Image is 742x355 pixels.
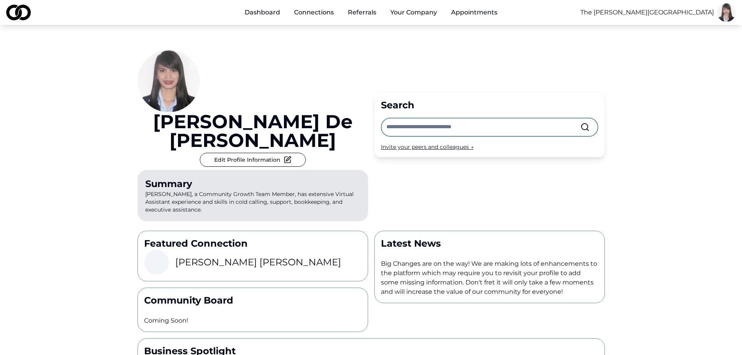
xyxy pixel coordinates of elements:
[137,170,368,221] p: [PERSON_NAME], a Community Growth Team Member, has extensive Virtual Assistant experience and ski...
[144,237,361,250] p: Featured Connection
[342,5,382,20] a: Referrals
[144,316,361,325] p: Coming Soon!
[144,294,361,307] p: Community Board
[445,5,504,20] a: Appointments
[145,178,360,190] div: Summary
[381,237,598,250] p: Latest News
[381,259,598,297] p: Big Changes are on the way! We are making lots of enhancements to the platform which may require ...
[6,5,31,20] img: logo
[238,5,504,20] nav: Main
[137,50,200,112] img: 51457996-7adf-4995-be40-a9f8ac946256-Picture1-profile_picture.jpg
[381,143,598,151] div: Invite your peers and colleagues →
[381,99,598,111] div: Search
[175,256,341,268] h3: [PERSON_NAME] [PERSON_NAME]
[137,112,368,150] a: [PERSON_NAME] de [PERSON_NAME]
[200,153,306,167] button: Edit Profile Information
[238,5,286,20] a: Dashboard
[288,5,340,20] a: Connections
[580,8,714,17] button: The [PERSON_NAME][GEOGRAPHIC_DATA]
[384,5,443,20] button: Your Company
[717,3,736,22] img: 51457996-7adf-4995-be40-a9f8ac946256-Picture1-profile_picture.jpg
